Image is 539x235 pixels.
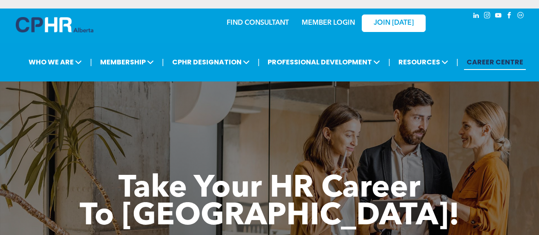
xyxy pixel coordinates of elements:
a: instagram [483,11,492,22]
span: Take Your HR Career [118,174,421,204]
span: JOIN [DATE] [374,19,414,27]
a: youtube [494,11,503,22]
a: facebook [505,11,514,22]
a: MEMBER LOGIN [302,20,355,26]
li: | [388,53,390,71]
a: linkedin [472,11,481,22]
img: A blue and white logo for cp alberta [16,17,93,32]
span: WHO WE ARE [26,54,84,70]
a: Social network [516,11,525,22]
li: | [456,53,458,71]
span: CPHR DESIGNATION [170,54,252,70]
a: FIND CONSULTANT [227,20,289,26]
span: RESOURCES [396,54,451,70]
span: MEMBERSHIP [98,54,156,70]
li: | [162,53,164,71]
li: | [90,53,92,71]
a: CAREER CENTRE [464,54,526,70]
span: PROFESSIONAL DEVELOPMENT [265,54,383,70]
li: | [258,53,260,71]
a: JOIN [DATE] [362,15,426,32]
span: To [GEOGRAPHIC_DATA]! [80,201,460,232]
